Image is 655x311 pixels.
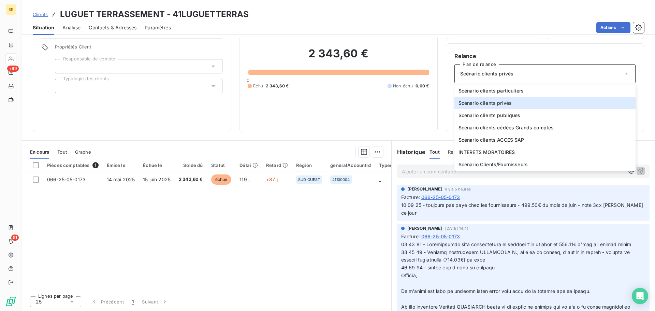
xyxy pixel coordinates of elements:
[296,162,322,168] div: Région
[33,24,54,31] span: Situation
[128,295,138,309] button: 1
[36,298,42,305] span: 25
[248,47,429,67] h2: 2 343,60 €
[445,187,471,191] span: il y a 5 heures
[253,83,263,89] span: Échu
[211,162,232,168] div: Statut
[330,162,370,168] div: generalAccountId
[87,295,128,309] button: Précédent
[401,202,644,216] span: 10 09 25 - toujours pas payé chez les fournisseurs - 499.50€ du mois de juin - note 3cx [PERSON_N...
[107,162,135,168] div: Émise le
[596,22,630,33] button: Actions
[445,226,469,230] span: [DATE] 14:41
[266,176,278,182] span: +87 j
[239,176,249,182] span: 119 j
[458,124,554,131] span: Scénario clients cédées Grands comptes
[179,162,203,168] div: Solde dû
[421,194,460,201] span: 066-25-05-0173
[75,149,91,155] span: Graphe
[179,176,203,183] span: 2 343,60 €
[379,176,381,182] span: _
[247,77,249,83] span: 0
[458,149,515,156] span: INTERETS MORATOIRES
[266,162,288,168] div: Retard
[47,162,99,168] div: Pièces comptables
[5,4,16,15] div: SE
[393,83,413,89] span: Non-échu
[407,225,442,231] span: [PERSON_NAME]
[30,149,49,155] span: En cours
[266,83,289,89] span: 2 343,60 €
[458,87,524,94] span: Scénario clients particuliers
[11,235,19,241] span: 51
[430,149,440,155] span: Tout
[89,24,136,31] span: Contacts & Adresses
[298,178,320,182] span: SUD OUEST
[61,83,66,89] input: Ajouter une valeur
[60,8,249,20] h3: LUGUET TERRASSEMENT - 41LUGUETTERRAS
[392,148,426,156] h6: Historique
[401,233,420,240] span: Facture :
[47,176,86,182] span: 066-25-05-0173
[62,24,81,31] span: Analyse
[132,298,134,305] span: 1
[458,100,512,107] span: Scénario clients privés
[55,44,222,54] span: Propriétés Client
[458,137,524,143] span: Scénario clients ACCES SAP
[407,186,442,192] span: [PERSON_NAME]
[632,288,648,304] div: Open Intercom Messenger
[33,11,48,18] a: Clients
[460,70,513,77] span: Scénario clients privés
[145,24,171,31] span: Paramètres
[5,296,16,307] img: Logo LeanPay
[211,174,232,185] span: échue
[448,149,467,155] span: Relances
[458,112,521,119] span: Scénario clients publiques
[138,295,172,309] button: Suivant
[454,52,636,60] h6: Relance
[57,149,67,155] span: Tout
[239,162,258,168] div: Délai
[458,161,528,168] span: Scénario Clients/Fournisseurs
[421,233,460,240] span: 066-25-05-0173
[33,12,48,17] span: Clients
[332,178,350,182] span: 41100004
[416,83,429,89] span: 0,00 €
[92,162,99,168] span: 1
[143,176,171,182] span: 15 juin 2025
[401,194,420,201] span: Facture :
[61,63,66,69] input: Ajouter une valeur
[7,66,19,72] span: +99
[379,162,427,168] div: Types de contentieux
[143,162,171,168] div: Échue le
[107,176,135,182] span: 14 mai 2025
